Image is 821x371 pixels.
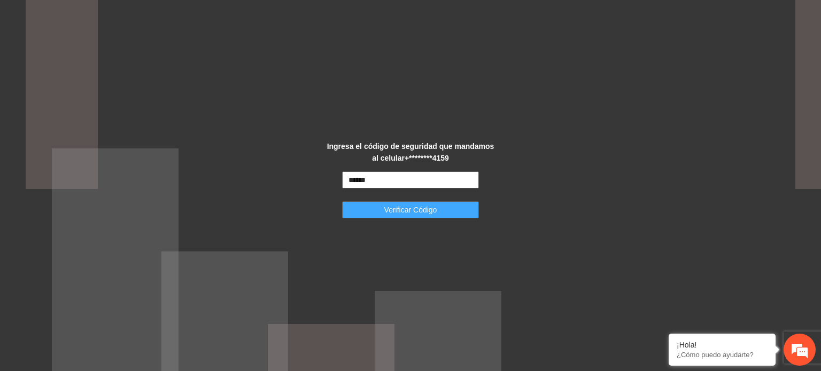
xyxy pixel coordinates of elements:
textarea: Escriba su mensaje y pulse “Intro” [5,253,204,290]
div: Chatee con nosotros ahora [56,54,180,68]
strong: Ingresa el código de seguridad que mandamos al celular +********4159 [327,142,494,162]
div: Minimizar ventana de chat en vivo [175,5,201,31]
span: Verificar Código [384,204,437,216]
span: Estamos en línea. [62,123,148,231]
button: Verificar Código [342,201,479,218]
p: ¿Cómo puedo ayudarte? [677,351,768,359]
div: ¡Hola! [677,341,768,349]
